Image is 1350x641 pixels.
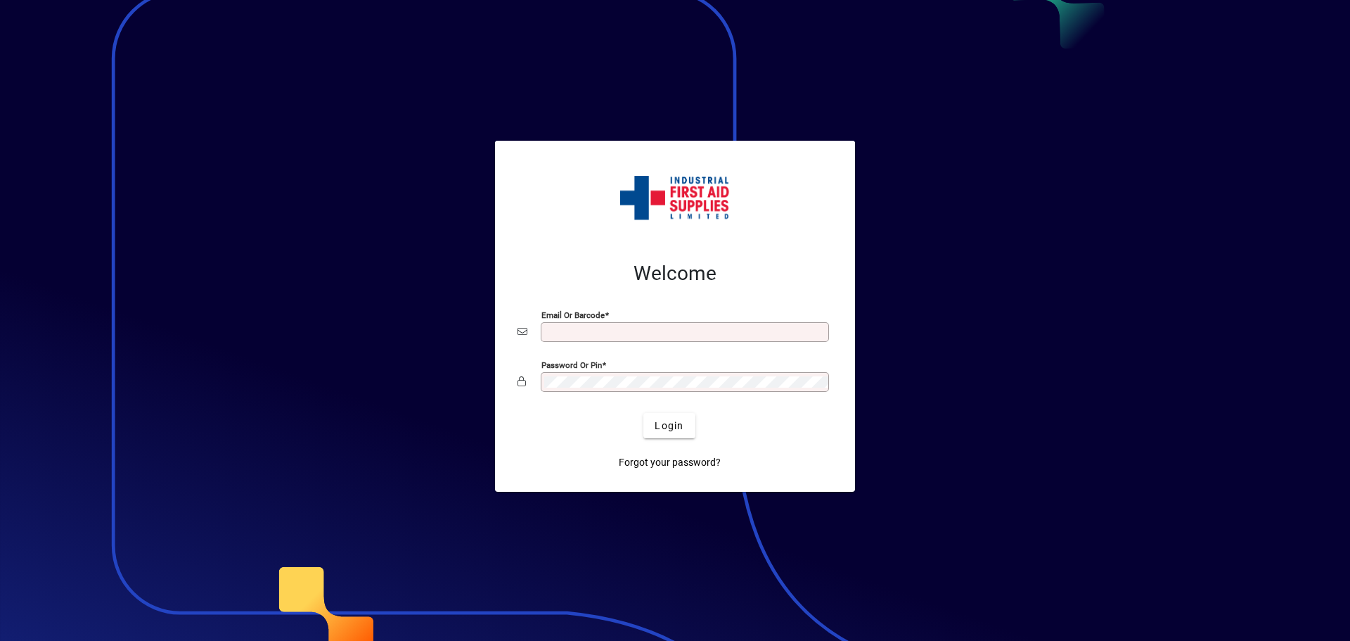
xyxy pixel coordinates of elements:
h2: Welcome [517,262,832,286]
mat-label: Email or Barcode [541,310,605,320]
mat-label: Password or Pin [541,360,602,370]
button: Login [643,413,695,438]
span: Forgot your password? [619,455,721,470]
a: Forgot your password? [613,450,726,475]
span: Login [655,419,683,433]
